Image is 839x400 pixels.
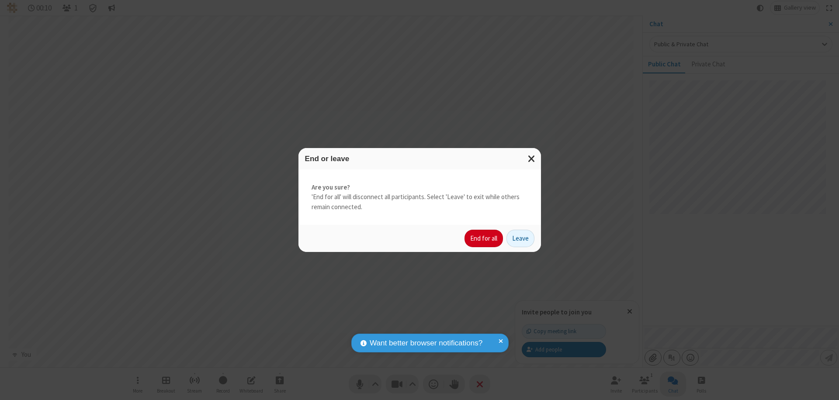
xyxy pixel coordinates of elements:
button: End for all [465,230,503,247]
span: Want better browser notifications? [370,338,482,349]
strong: Are you sure? [312,183,528,193]
h3: End or leave [305,155,534,163]
div: 'End for all' will disconnect all participants. Select 'Leave' to exit while others remain connec... [298,169,541,225]
button: Close modal [523,148,541,169]
button: Leave [506,230,534,247]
